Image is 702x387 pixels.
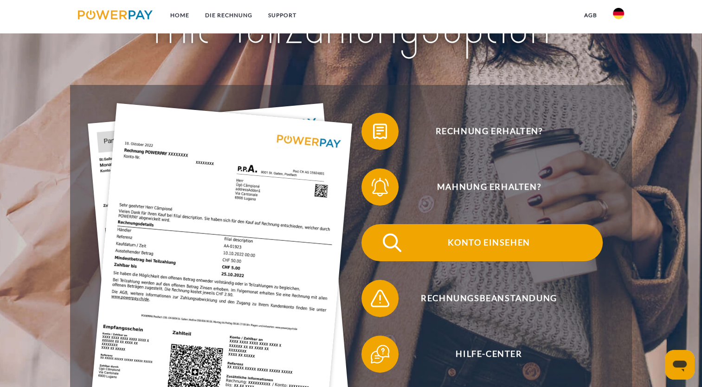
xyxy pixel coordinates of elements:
[361,280,603,317] button: Rechnungsbeanstandung
[368,342,392,366] img: qb_help.svg
[162,7,197,24] a: Home
[368,287,392,310] img: qb_warning.svg
[380,231,404,254] img: qb_search.svg
[361,113,603,150] button: Rechnung erhalten?
[260,7,304,24] a: SUPPORT
[375,113,603,150] span: Rechnung erhalten?
[576,7,605,24] a: agb
[613,8,624,19] img: de
[197,7,260,24] a: DIE RECHNUNG
[361,224,603,261] button: Konto einsehen
[375,335,603,373] span: Hilfe-Center
[375,168,603,206] span: Mahnung erhalten?
[368,175,392,199] img: qb_bell.svg
[665,350,695,380] iframe: Schaltfläche zum Öffnen des Messaging-Fensters
[78,10,153,19] img: logo-powerpay.svg
[375,224,603,261] span: Konto einsehen
[361,168,603,206] button: Mahnung erhalten?
[375,280,603,317] span: Rechnungsbeanstandung
[361,335,603,373] button: Hilfe-Center
[368,120,392,143] img: qb_bill.svg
